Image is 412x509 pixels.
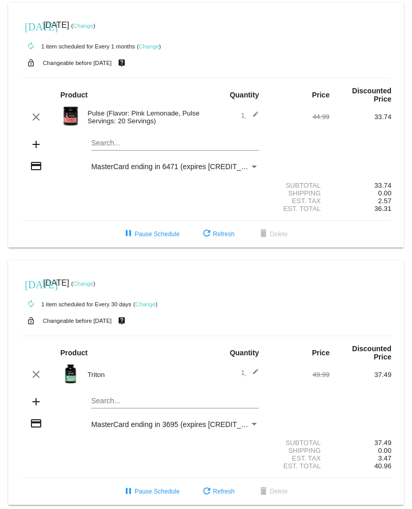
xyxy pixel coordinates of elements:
[137,43,161,50] small: ( )
[352,87,391,103] strong: Discounted Price
[122,228,135,240] mat-icon: pause
[229,91,259,99] strong: Quantity
[257,231,288,238] span: Delete
[241,111,259,119] span: 1
[122,486,135,498] mat-icon: pause
[246,111,259,123] mat-icon: edit
[116,56,128,70] mat-icon: live_help
[30,138,42,151] mat-icon: add
[241,369,259,376] span: 1
[91,420,288,429] span: MasterCard ending in 3695 (expires [CREDIT_CARD_DATA])
[268,439,329,447] div: Subtotal
[71,23,95,29] small: ( )
[374,205,391,212] span: 36.31
[312,91,329,99] strong: Price
[25,277,37,290] mat-icon: [DATE]
[192,225,243,243] button: Refresh
[30,368,42,381] mat-icon: clear
[60,364,81,384] img: Image-1-Carousel-Triton-Transp.png
[268,197,329,205] div: Est. Tax
[201,228,213,240] mat-icon: refresh
[249,225,296,243] button: Delete
[268,189,329,197] div: Shipping
[91,162,259,171] mat-select: Payment Method
[73,281,93,287] a: Change
[135,301,155,307] a: Change
[91,162,288,171] span: MasterCard ending in 6471 (expires [CREDIT_CARD_DATA])
[114,482,188,501] button: Pause Schedule
[116,314,128,327] mat-icon: live_help
[257,228,270,240] mat-icon: delete
[374,462,391,470] span: 40.96
[378,447,391,454] span: 0.00
[91,139,259,147] input: Search...
[249,482,296,501] button: Delete
[329,439,391,447] div: 37.49
[73,23,93,29] a: Change
[71,281,95,287] small: ( )
[201,488,235,495] span: Refresh
[25,314,37,327] mat-icon: lock_open
[43,60,112,66] small: Changeable before [DATE]
[268,182,329,189] div: Subtotal
[268,454,329,462] div: Est. Tax
[257,486,270,498] mat-icon: delete
[378,197,391,205] span: 2.57
[257,488,288,495] span: Delete
[329,371,391,379] div: 37.49
[268,447,329,454] div: Shipping
[329,113,391,121] div: 33.74
[30,396,42,408] mat-icon: add
[268,205,329,212] div: Est. Total
[60,349,88,357] strong: Product
[83,109,206,125] div: Pulse (Flavor: Pink Lemonade, Pulse Servings: 20 Servings)
[268,462,329,470] div: Est. Total
[83,371,206,379] div: Triton
[134,301,158,307] small: ( )
[30,160,42,172] mat-icon: credit_card
[329,182,391,189] div: 33.74
[246,368,259,381] mat-icon: edit
[25,298,37,310] mat-icon: autorenew
[60,106,81,126] img: Image-1-Carousel-Pulse-20S-Pink-Lemonade-Transp.png
[122,488,179,495] span: Pause Schedule
[139,43,159,50] a: Change
[91,397,259,405] input: Search...
[114,225,188,243] button: Pause Schedule
[352,344,391,361] strong: Discounted Price
[122,231,179,238] span: Pause Schedule
[268,371,329,379] div: 49.99
[268,113,329,121] div: 44.99
[91,420,259,429] mat-select: Payment Method
[201,231,235,238] span: Refresh
[25,56,37,70] mat-icon: lock_open
[60,91,88,99] strong: Product
[30,111,42,123] mat-icon: clear
[30,417,42,430] mat-icon: credit_card
[21,301,131,307] small: 1 item scheduled for Every 30 days
[43,318,112,324] small: Changeable before [DATE]
[25,20,37,32] mat-icon: [DATE]
[25,40,37,53] mat-icon: autorenew
[192,482,243,501] button: Refresh
[378,454,391,462] span: 3.47
[21,43,135,50] small: 1 item scheduled for Every 1 months
[312,349,329,357] strong: Price
[229,349,259,357] strong: Quantity
[378,189,391,197] span: 0.00
[201,486,213,498] mat-icon: refresh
